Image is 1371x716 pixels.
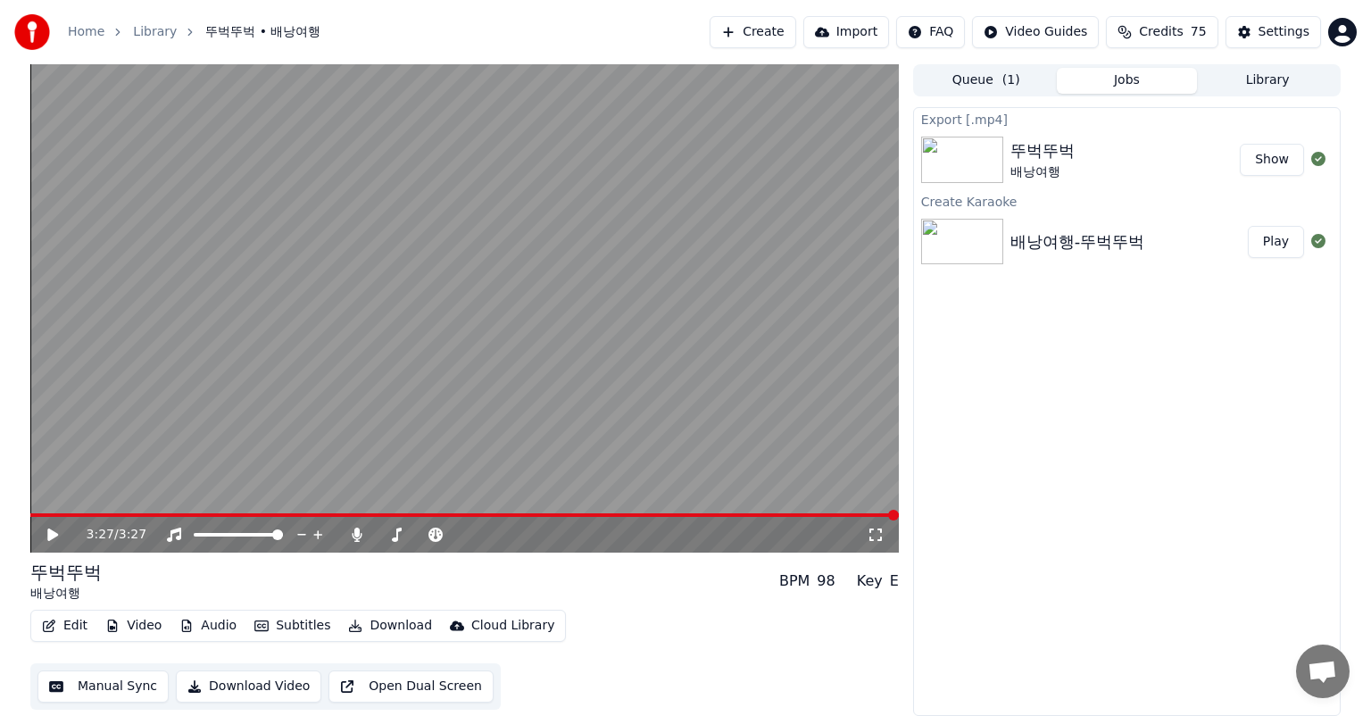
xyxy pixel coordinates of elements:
button: Library [1197,68,1338,94]
button: Video [98,613,169,638]
button: Settings [1226,16,1321,48]
button: FAQ [896,16,965,48]
button: Audio [172,613,244,638]
button: Jobs [1057,68,1198,94]
button: Create [710,16,796,48]
button: Download Video [176,670,321,703]
div: 뚜벅뚜벅 [30,560,102,585]
button: Open Dual Screen [328,670,494,703]
div: Export [.mp4] [914,108,1340,129]
div: Key [857,570,883,592]
div: 98 [817,570,835,592]
button: Subtitles [247,613,337,638]
div: BPM [779,570,810,592]
button: Play [1248,226,1304,258]
div: 뚜벅뚜벅 [1010,138,1075,163]
a: Home [68,23,104,41]
button: Import [803,16,889,48]
a: 채팅 열기 [1296,645,1350,698]
div: 배낭여행 [1010,163,1075,181]
button: Queue [916,68,1057,94]
span: ( 1 ) [1002,71,1020,89]
div: E [890,570,899,592]
button: Download [341,613,439,638]
div: 배낭여행-뚜벅뚜벅 [1010,229,1145,254]
img: youka [14,14,50,50]
span: 75 [1191,23,1207,41]
div: Cloud Library [471,617,554,635]
button: Credits75 [1106,16,1217,48]
div: Settings [1259,23,1309,41]
div: / [87,526,129,544]
span: 뚜벅뚜벅 • 배낭여행 [205,23,320,41]
button: Manual Sync [37,670,169,703]
button: Video Guides [972,16,1099,48]
span: 3:27 [119,526,146,544]
div: 배낭여행 [30,585,102,603]
button: Show [1240,144,1304,176]
span: Credits [1139,23,1183,41]
button: Edit [35,613,95,638]
a: Library [133,23,177,41]
div: Create Karaoke [914,190,1340,212]
span: 3:27 [87,526,114,544]
nav: breadcrumb [68,23,320,41]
